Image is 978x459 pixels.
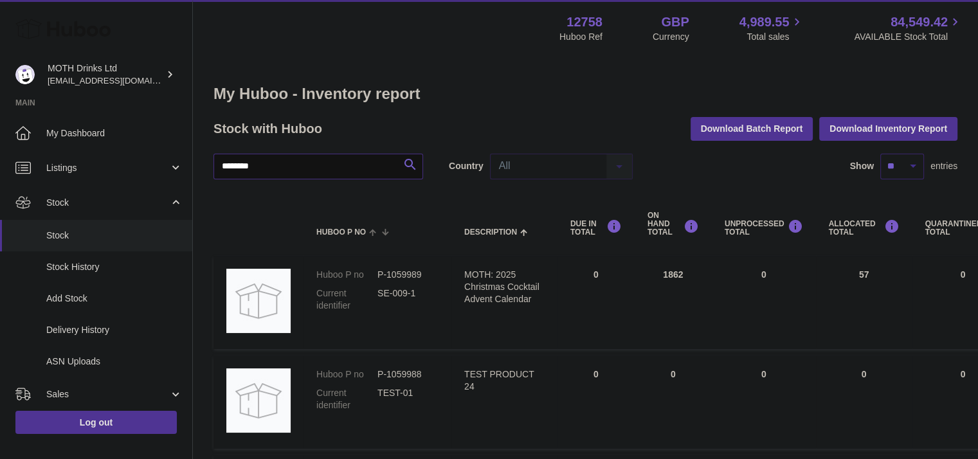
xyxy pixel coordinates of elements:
[464,269,545,305] div: MOTH: 2025 Christmas Cocktail Advent Calendar
[559,31,602,43] div: Huboo Ref
[891,14,948,31] span: 84,549.42
[48,62,163,87] div: MOTH Drinks Ltd
[557,355,635,449] td: 0
[226,269,291,333] img: product image
[566,14,602,31] strong: 12758
[449,160,484,172] label: Country
[635,355,712,449] td: 0
[739,14,804,43] a: 4,989.55 Total sales
[960,369,965,379] span: 0
[316,368,377,381] dt: Huboo P no
[316,269,377,281] dt: Huboo P no
[960,269,965,280] span: 0
[15,65,35,84] img: internalAdmin-12758@internal.huboo.com
[15,411,177,434] a: Log out
[739,14,790,31] span: 4,989.55
[854,31,963,43] span: AVAILABLE Stock Total
[46,162,169,174] span: Listings
[464,368,545,393] div: TEST PRODUCT 24
[635,256,712,349] td: 1862
[377,287,439,312] dd: SE-009-1
[46,355,183,368] span: ASN Uploads
[46,197,169,209] span: Stock
[854,14,963,43] a: 84,549.42 AVAILABLE Stock Total
[570,219,622,237] div: DUE IN TOTAL
[377,269,439,281] dd: P-1059989
[816,256,912,349] td: 57
[46,388,169,401] span: Sales
[377,368,439,381] dd: P-1059988
[46,230,183,242] span: Stock
[653,31,689,43] div: Currency
[747,31,804,43] span: Total sales
[316,387,377,411] dt: Current identifier
[850,160,874,172] label: Show
[712,256,816,349] td: 0
[46,127,183,139] span: My Dashboard
[213,120,322,138] h2: Stock with Huboo
[691,117,813,140] button: Download Batch Report
[557,256,635,349] td: 0
[816,355,912,449] td: 0
[46,292,183,305] span: Add Stock
[46,261,183,273] span: Stock History
[316,228,366,237] span: Huboo P no
[464,228,517,237] span: Description
[46,324,183,336] span: Delivery History
[647,212,699,237] div: ON HAND Total
[316,287,377,312] dt: Current identifier
[725,219,803,237] div: UNPROCESSED Total
[930,160,957,172] span: entries
[377,387,439,411] dd: TEST-01
[712,355,816,449] td: 0
[819,117,957,140] button: Download Inventory Report
[226,368,291,433] img: product image
[661,14,689,31] strong: GBP
[213,84,957,104] h1: My Huboo - Inventory report
[48,75,189,85] span: [EMAIL_ADDRESS][DOMAIN_NAME]
[829,219,900,237] div: ALLOCATED Total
